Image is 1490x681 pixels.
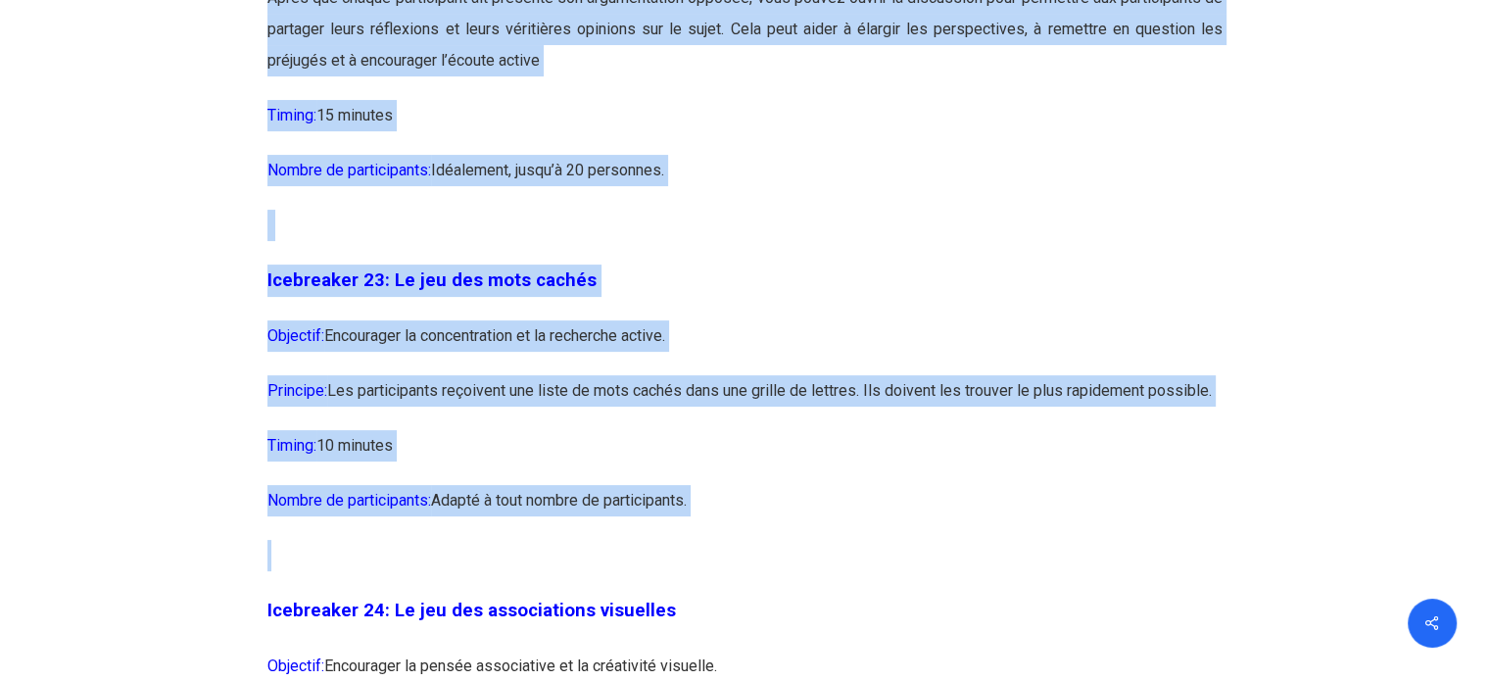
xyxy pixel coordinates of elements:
p: Idéalement, jusqu’à 20 personnes. [267,155,1223,210]
span: Timing: [267,436,316,455]
span: Nombre de participants: [267,491,431,510]
span: Icebreaker 23: Le jeu des mots cachés [267,269,597,291]
p: Les participants reçoivent une liste de mots cachés dans une grille de lettres. Ils doivent les t... [267,375,1223,430]
p: Encourager la concentration et la recherche active. [267,320,1223,375]
p: 15 minutes [267,100,1223,155]
span: Objectif: [267,657,324,675]
span: Objectif: [267,326,324,345]
span: Timing: [267,106,316,124]
span: Principe: [267,381,327,400]
span: Nombre de participants: [267,161,431,179]
p: 10 minutes [267,430,1223,485]
span: Icebreaker 24: Le jeu des associations visuelles [267,600,676,621]
p: Adapté à tout nombre de participants. [267,485,1223,540]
